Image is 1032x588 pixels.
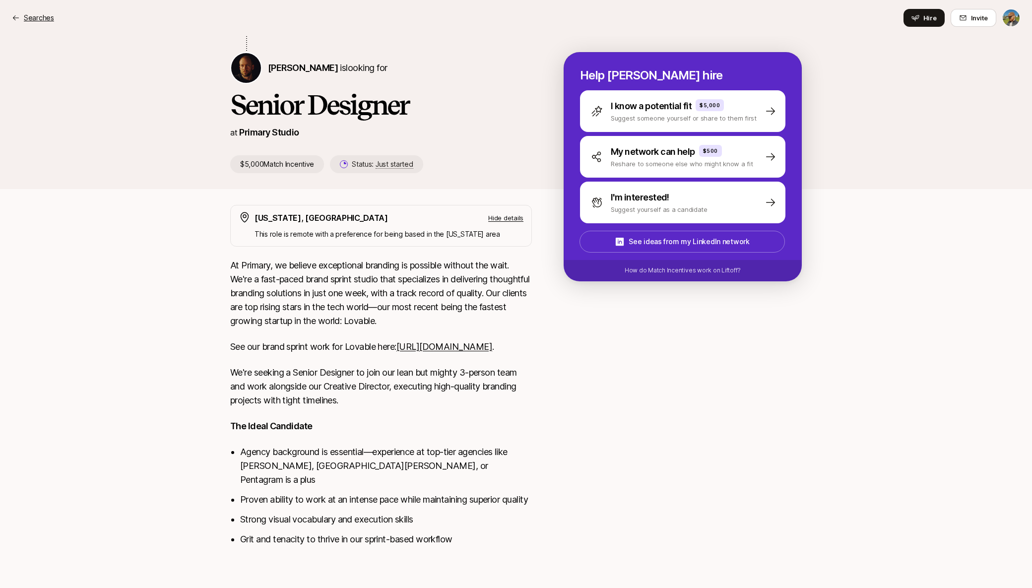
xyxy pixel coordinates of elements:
[240,532,532,546] li: Grit and tenacity to thrive in our sprint-based workflow
[611,159,753,169] p: Reshare to someone else who might know a fit
[240,445,532,487] li: Agency background is essential—experience at top-tier agencies like [PERSON_NAME], [GEOGRAPHIC_DA...
[230,90,532,120] h1: Senior Designer
[352,158,413,170] p: Status:
[629,236,749,248] p: See ideas from my LinkedIn network
[268,63,338,73] span: [PERSON_NAME]
[611,191,669,204] p: I'm interested!
[903,9,945,27] button: Hire
[951,9,996,27] button: Invite
[488,213,523,223] p: Hide details
[230,366,532,407] p: We're seeking a Senior Designer to join our lean but mighty 3-person team and work alongside our ...
[1002,9,1020,27] button: Spencer Marsh
[580,68,785,82] p: Help [PERSON_NAME] hire
[230,259,532,328] p: At Primary, we believe exceptional branding is possible without the wait. We're a fast-paced bran...
[255,228,523,240] p: This role is remote with a preference for being based in the [US_STATE] area
[239,127,299,137] a: Primary Studio
[703,147,718,155] p: $500
[230,421,313,431] strong: The Ideal Candidate
[230,155,324,173] p: $5,000 Match Incentive
[580,231,785,253] button: See ideas from my LinkedIn network
[625,266,741,275] p: How do Match Incentives work on Liftoff?
[1003,9,1020,26] img: Spencer Marsh
[230,340,532,354] p: See our brand sprint work for Lovable here: .
[240,493,532,507] li: Proven ability to work at an intense pace while maintaining superior quality
[376,160,413,169] span: Just started
[240,513,532,526] li: Strong visual vocabulary and execution skills
[268,61,387,75] p: is looking for
[396,341,492,352] a: [URL][DOMAIN_NAME]
[611,145,695,159] p: My network can help
[971,13,988,23] span: Invite
[923,13,937,23] span: Hire
[611,204,708,214] p: Suggest yourself as a candidate
[24,12,54,24] p: Searches
[611,113,757,123] p: Suggest someone yourself or share to them first
[700,101,720,109] p: $5,000
[230,126,237,139] p: at
[255,211,388,224] p: [US_STATE], [GEOGRAPHIC_DATA]
[231,53,261,83] img: Nicholas Pattison
[611,99,692,113] p: I know a potential fit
